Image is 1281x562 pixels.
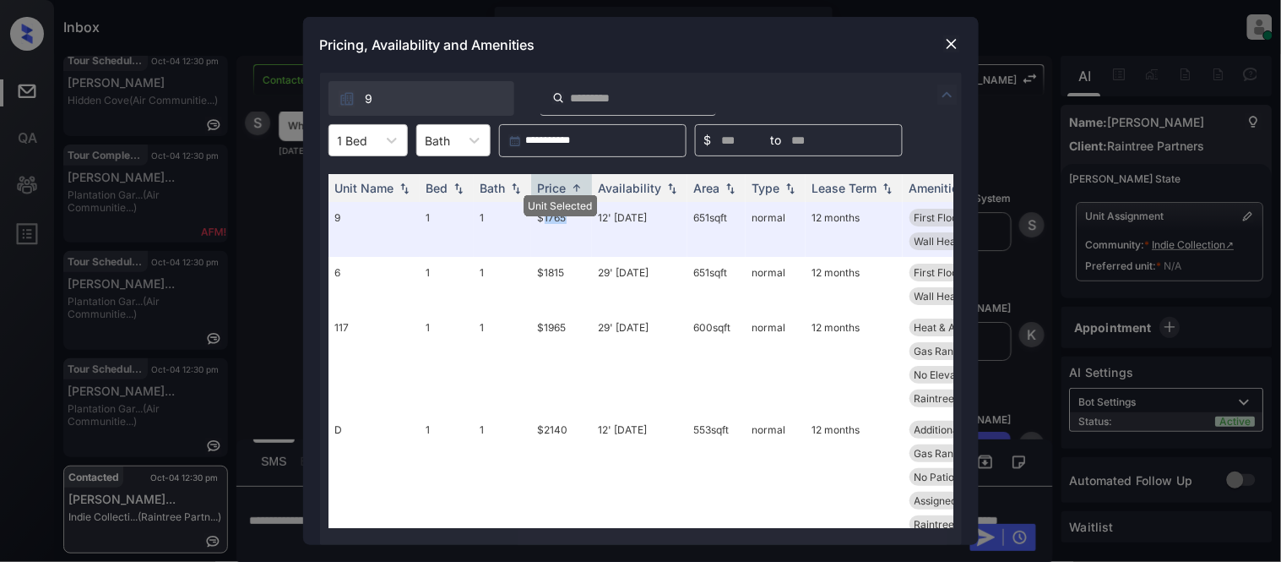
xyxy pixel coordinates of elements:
span: $ [704,131,712,150]
td: 12 months [806,414,903,540]
img: icon-zuma [339,90,356,107]
img: sorting [879,183,896,194]
span: Raintree [MEDICAL_DATA]... [915,392,1048,405]
td: 12' [DATE] [592,414,687,540]
span: Raintree [MEDICAL_DATA]... [915,518,1048,531]
div: Bed [426,181,448,195]
img: sorting [722,183,739,194]
img: sorting [568,182,585,194]
img: sorting [782,183,799,194]
span: to [771,131,782,150]
td: normal [746,414,806,540]
span: Gas Range [915,447,966,460]
td: 1 [474,202,531,257]
div: Availability [599,181,662,195]
div: Bath [480,181,506,195]
span: No Elevator Acc... [915,368,999,381]
div: Price [538,181,567,195]
div: Area [694,181,720,195]
span: Gas Range [915,345,966,357]
td: 1 [420,414,474,540]
img: icon-zuma [937,85,958,105]
div: Amenities [909,181,966,195]
td: $2140 [531,414,592,540]
img: sorting [450,183,467,194]
span: Additional Stor... [915,423,991,436]
td: 600 sqft [687,312,746,414]
td: 1 [420,257,474,312]
td: 6 [328,257,420,312]
img: close [943,35,960,52]
div: Lease Term [812,181,877,195]
td: normal [746,202,806,257]
span: Heat & Air Cond... [915,321,998,334]
td: 12' [DATE] [592,202,687,257]
td: 553 sqft [687,414,746,540]
span: 9 [366,90,373,108]
span: First Floor [915,211,963,224]
td: $1815 [531,257,592,312]
span: Wall Heater [915,235,970,248]
td: 117 [328,312,420,414]
td: 1 [474,414,531,540]
td: 29' [DATE] [592,312,687,414]
td: 1 [420,202,474,257]
span: First Floor [915,266,963,279]
td: 12 months [806,202,903,257]
td: 1 [474,257,531,312]
td: 651 sqft [687,202,746,257]
td: $1765 [531,202,592,257]
div: Unit Name [335,181,394,195]
div: Type [752,181,780,195]
td: 12 months [806,257,903,312]
td: 651 sqft [687,257,746,312]
td: 1 [420,312,474,414]
td: 9 [328,202,420,257]
td: 29' [DATE] [592,257,687,312]
td: D [328,414,420,540]
div: Pricing, Availability and Amenities [303,17,979,73]
img: sorting [664,183,681,194]
img: sorting [508,183,524,194]
td: 1 [474,312,531,414]
td: $1965 [531,312,592,414]
td: normal [746,312,806,414]
img: sorting [396,183,413,194]
span: Assigned Uncove... [915,494,1005,507]
img: icon-zuma [552,90,565,106]
td: 12 months [806,312,903,414]
td: normal [746,257,806,312]
span: No Patio or [MEDICAL_DATA]... [915,471,1061,483]
span: Wall Heater [915,290,970,303]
